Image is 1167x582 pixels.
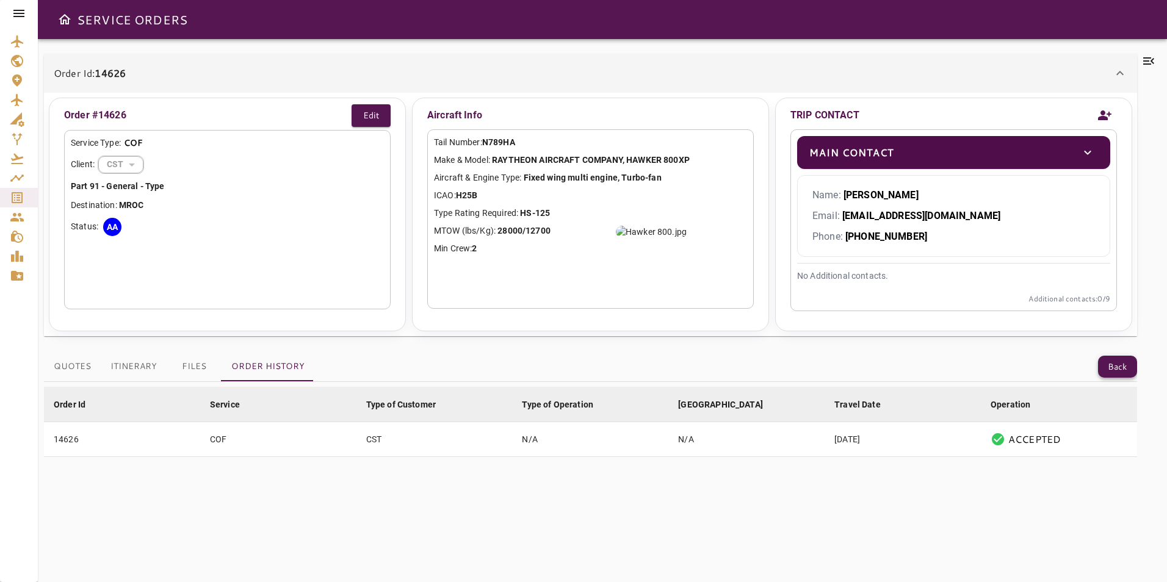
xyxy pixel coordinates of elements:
[366,397,436,412] div: Type of Customer
[366,397,452,412] span: Type of Customer
[790,108,859,123] p: TRIP CONTACT
[497,226,551,235] b: 28000/12700
[809,145,894,160] p: Main Contact
[210,397,240,412] div: Service
[71,156,384,174] div: Client:
[991,397,1046,412] span: Operation
[434,136,747,149] p: Tail Number:
[812,229,1095,244] p: Phone:
[492,155,690,165] b: RAYTHEON AIRCRAFT COMPANY, HAWKER 800XP
[1008,432,1061,447] p: ACCEPTED
[678,397,763,412] div: [GEOGRAPHIC_DATA]
[77,10,187,29] h6: SERVICE ORDERS
[456,190,478,200] b: H25B
[54,397,85,412] div: Order Id
[64,108,126,123] p: Order #14626
[678,397,779,412] span: [GEOGRAPHIC_DATA]
[434,189,747,202] p: ICAO:
[797,136,1110,169] div: Main Contacttoggle
[842,210,1000,221] b: [EMAIL_ADDRESS][DOMAIN_NAME]
[138,200,143,210] b: C
[668,422,825,457] td: N/A
[44,93,1137,336] div: Order Id:14626
[44,352,314,381] div: basic tabs example
[812,209,1095,223] p: Email:
[132,200,138,210] b: O
[119,200,126,210] b: M
[825,422,981,457] td: [DATE]
[126,200,132,210] b: R
[797,270,1110,282] p: No Additional contacts.
[71,180,384,193] p: Part 91 - General - Type
[1077,142,1098,163] button: toggle
[616,226,687,238] img: Hawker 800.jpg
[991,397,1030,412] div: Operation
[98,148,143,181] div: CST
[434,242,747,255] p: Min Crew:
[356,422,513,457] td: CST
[522,397,593,412] div: Type of Operation
[434,154,747,167] p: Make & Model:
[54,397,101,412] span: Order Id
[71,220,98,233] p: Status:
[71,199,384,212] p: Destination:
[434,171,747,184] p: Aircraft & Engine Type:
[95,66,126,80] b: 14626
[472,243,477,253] b: 2
[103,218,121,236] div: AA
[844,189,919,201] b: [PERSON_NAME]
[1098,356,1137,378] button: Back
[434,207,747,220] p: Type Rating Required:
[101,352,167,381] button: Itinerary
[52,7,77,32] button: Open drawer
[797,293,1110,304] p: Additional contacts: 0 /9
[1093,101,1117,129] button: Add new contact
[512,422,668,457] td: N/A
[520,208,550,218] b: HS-125
[524,173,662,182] b: Fixed wing multi engine, Turbo-fan
[44,54,1137,93] div: Order Id:14626
[200,422,356,457] td: COF
[71,137,384,149] div: Service Type:
[124,137,143,149] p: COF
[427,104,754,126] p: Aircraft Info
[54,66,126,81] p: Order Id:
[210,397,256,412] span: Service
[222,352,314,381] button: Order History
[812,188,1095,203] p: Name:
[482,137,515,147] b: N789HA
[845,231,927,242] b: [PHONE_NUMBER]
[834,397,881,412] div: Travel Date
[834,397,897,412] span: Travel Date
[522,397,609,412] span: Type of Operation
[167,352,222,381] button: Files
[54,433,190,445] div: 14626
[434,225,747,237] p: MTOW (lbs/Kg):
[352,104,391,127] button: Edit
[44,352,101,381] button: Quotes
